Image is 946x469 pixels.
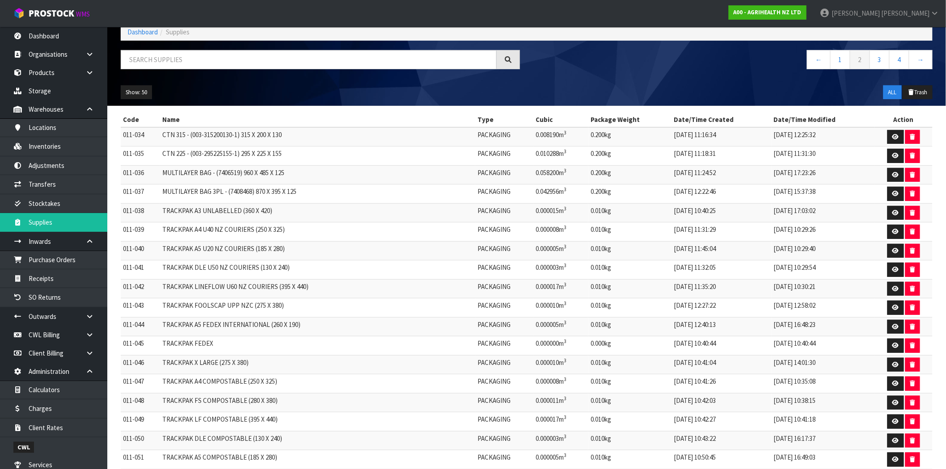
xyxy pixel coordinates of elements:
[772,298,875,318] td: [DATE] 12:58:02
[588,222,671,242] td: 0.010kg
[772,222,875,242] td: [DATE] 10:29:26
[772,355,875,374] td: [DATE] 14:01:30
[671,127,772,147] td: [DATE] 11:16:34
[475,355,533,374] td: PACKAGING
[475,431,533,450] td: PACKAGING
[734,8,802,16] strong: A00 - AGRIHEALTH NZ LTD
[903,85,933,100] button: Trash
[772,127,875,147] td: [DATE] 12:25:32
[534,374,589,394] td: 0.000008m
[29,8,74,19] span: ProStock
[534,241,589,260] td: 0.000005m
[127,28,158,36] a: Dashboard
[564,281,567,288] sup: 3
[588,412,671,431] td: 0.010kg
[534,298,589,318] td: 0.000010m
[121,431,160,450] td: 011-050
[564,186,567,193] sup: 3
[772,393,875,412] td: [DATE] 10:38:15
[564,167,567,174] sup: 3
[772,260,875,280] td: [DATE] 10:29:54
[475,113,533,127] th: Type
[160,165,475,184] td: MULTILAYER BAG - (7406519) 960 X 485 X 125
[671,317,772,336] td: [DATE] 12:40:13
[160,317,475,336] td: TRACKPAK A5 FEDEX INTERNATIONAL (260 X 190)
[772,184,875,204] td: [DATE] 15:37:38
[76,10,90,18] small: WMS
[121,355,160,374] td: 011-046
[671,165,772,184] td: [DATE] 11:24:52
[588,298,671,318] td: 0.010kg
[121,336,160,356] td: 011-045
[889,50,909,69] a: 4
[160,222,475,242] td: TRACKPAK A4 U40 NZ COURIERS (250 X 325)
[564,243,567,250] sup: 3
[772,317,875,336] td: [DATE] 16:48:23
[121,298,160,318] td: 011-043
[475,241,533,260] td: PACKAGING
[160,374,475,394] td: TRACKPAK A4 COMPOSTABLE (250 X 325)
[533,50,933,72] nav: Page navigation
[166,28,190,36] span: Supplies
[832,9,880,17] span: [PERSON_NAME]
[534,317,589,336] td: 0.000005m
[671,241,772,260] td: [DATE] 11:45:04
[564,357,567,364] sup: 3
[671,298,772,318] td: [DATE] 12:27:22
[671,184,772,204] td: [DATE] 12:22:46
[534,260,589,280] td: 0.000003m
[121,412,160,431] td: 011-049
[160,393,475,412] td: TRACKPAK FS COMPOSTABLE (280 X 380)
[671,113,772,127] th: Date/Time Created
[160,241,475,260] td: TRACKPAK A5 U20 NZ COURIERS (185 X 280)
[772,241,875,260] td: [DATE] 10:29:40
[564,224,567,230] sup: 3
[160,260,475,280] td: TRACKPAK DLE U50 NZ COURIERS (130 X 240)
[160,184,475,204] td: MULTILAYER BAG 3PL - (7408468) 870 X 395 X 125
[881,9,929,17] span: [PERSON_NAME]
[534,113,589,127] th: Cubic
[588,147,671,166] td: 0.200kg
[564,262,567,268] sup: 3
[588,431,671,450] td: 0.010kg
[534,412,589,431] td: 0.000017m
[671,431,772,450] td: [DATE] 10:43:22
[870,50,890,69] a: 3
[588,279,671,298] td: 0.010kg
[160,412,475,431] td: TRACKPAK LF COMPOSTABLE (395 X 440)
[564,319,567,326] sup: 3
[475,393,533,412] td: PACKAGING
[564,338,567,344] sup: 3
[588,393,671,412] td: 0.010kg
[160,113,475,127] th: Name
[564,395,567,402] sup: 3
[671,393,772,412] td: [DATE] 10:42:03
[121,50,497,69] input: Search supplies
[160,355,475,374] td: TRACKPAK X LARGE (275 X 380)
[588,336,671,356] td: 0.000kg
[121,113,160,127] th: Code
[588,184,671,204] td: 0.200kg
[534,336,589,356] td: 0.000000m
[121,260,160,280] td: 011-041
[729,5,807,20] a: A00 - AGRIHEALTH NZ LTD
[534,222,589,242] td: 0.000008m
[883,85,902,100] button: ALL
[772,412,875,431] td: [DATE] 10:41:18
[671,412,772,431] td: [DATE] 10:42:27
[588,317,671,336] td: 0.010kg
[671,374,772,394] td: [DATE] 10:41:26
[534,355,589,374] td: 0.000010m
[564,376,567,382] sup: 3
[475,184,533,204] td: PACKAGING
[534,127,589,147] td: 0.008190m
[475,336,533,356] td: PACKAGING
[534,203,589,222] td: 0.000015m
[772,203,875,222] td: [DATE] 17:03:02
[121,317,160,336] td: 011-044
[772,336,875,356] td: [DATE] 10:40:44
[671,279,772,298] td: [DATE] 11:35:20
[534,393,589,412] td: 0.000011m
[671,203,772,222] td: [DATE] 10:40:25
[475,127,533,147] td: PACKAGING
